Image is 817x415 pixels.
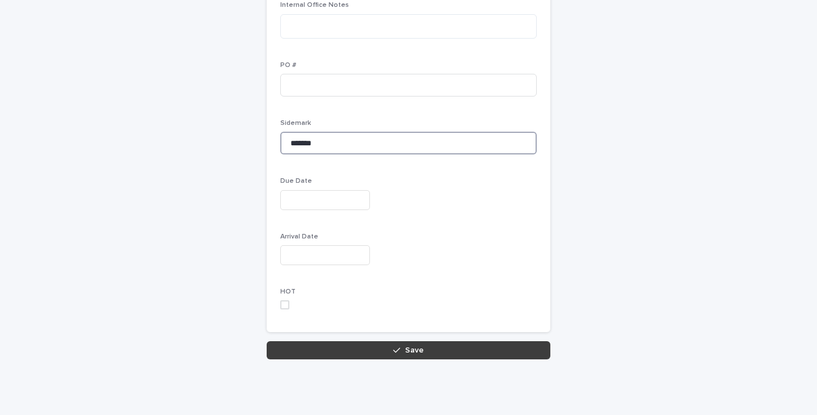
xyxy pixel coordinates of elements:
[267,341,550,359] button: Save
[405,346,424,354] span: Save
[280,120,311,127] span: Sidemark
[280,2,349,9] span: Internal Office Notes
[280,288,296,295] span: HOT
[280,62,296,69] span: PO #
[280,178,312,185] span: Due Date
[280,233,318,240] span: Arrival Date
